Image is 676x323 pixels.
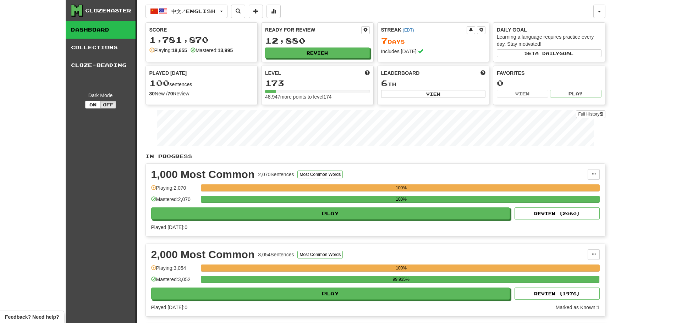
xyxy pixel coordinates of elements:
[85,7,131,14] div: Clozemaster
[203,276,599,283] div: 99.935%
[515,288,600,300] button: Review (1976)
[100,101,116,108] button: Off
[218,48,233,53] strong: 13,995
[535,51,559,56] span: a daily
[480,69,485,77] span: This week in points, UTC
[550,90,601,98] button: Play
[5,313,59,321] span: Open feedback widget
[381,69,420,77] span: Leaderboard
[203,264,600,272] div: 100%
[556,304,600,311] div: Marked as Known: 1
[151,249,255,260] div: 2,000 Most Common
[151,224,187,230] span: Played [DATE]: 0
[381,48,486,55] div: Includes [DATE]!
[381,90,486,98] button: View
[266,5,281,18] button: More stats
[149,35,254,44] div: 1,781,870
[151,184,197,196] div: Playing: 2,070
[191,47,233,54] div: Mastered:
[381,78,388,88] span: 6
[149,90,254,97] div: New / Review
[497,26,601,33] div: Daily Goal
[497,49,601,57] button: Seta dailygoal
[172,48,187,53] strong: 18,655
[149,26,254,33] div: Score
[151,264,197,276] div: Playing: 3,054
[231,5,245,18] button: Search sentences
[149,69,187,77] span: Played [DATE]
[145,5,227,18] button: 中文/English
[297,171,343,178] button: Most Common Words
[151,196,197,207] div: Mastered: 2,070
[265,48,370,58] button: Review
[66,21,136,39] a: Dashboard
[265,26,361,33] div: Ready for Review
[149,47,187,54] div: Playing:
[149,79,254,88] div: sentences
[265,79,370,88] div: 173
[497,69,601,77] div: Favorites
[151,169,255,180] div: 1,000 Most Common
[515,207,600,219] button: Review (2060)
[381,26,467,33] div: Streak
[203,196,600,203] div: 100%
[497,90,548,98] button: View
[497,79,601,88] div: 0
[381,36,486,45] div: Day s
[66,56,136,74] a: Cloze-Reading
[249,5,263,18] button: Add sentence to collection
[381,35,388,45] span: 7
[66,39,136,56] a: Collections
[171,8,215,14] span: 中文 / English
[151,305,187,310] span: Played [DATE]: 0
[167,91,173,96] strong: 70
[85,101,101,108] button: On
[151,288,510,300] button: Play
[576,110,605,118] a: Full History
[203,184,600,191] div: 100%
[265,93,370,100] div: 48,947 more points to level 174
[258,171,294,178] div: 2,070 Sentences
[297,251,343,258] button: Most Common Words
[149,91,155,96] strong: 30
[265,36,370,45] div: 12,880
[71,92,130,99] div: Dark Mode
[497,33,601,48] div: Learning a language requires practice every day. Stay motivated!
[381,79,486,88] div: th
[151,276,197,288] div: Mastered: 3,052
[145,153,605,160] p: In Progress
[265,69,281,77] span: Level
[151,207,510,219] button: Play
[258,251,294,258] div: 3,054 Sentences
[149,78,170,88] span: 100
[365,69,370,77] span: Score more points to level up
[403,28,414,33] a: (EDT)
